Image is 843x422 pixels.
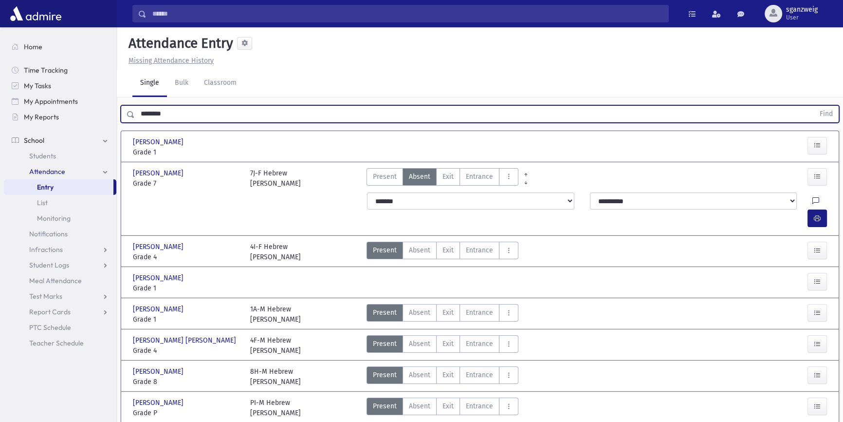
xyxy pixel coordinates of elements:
span: Teacher Schedule [29,339,84,347]
span: Grade 1 [133,283,240,293]
span: Grade 1 [133,314,240,325]
a: Report Cards [4,304,116,320]
span: Exit [442,339,454,349]
span: Notifications [29,230,68,238]
span: Grade 8 [133,377,240,387]
a: Students [4,148,116,164]
span: Meal Attendance [29,276,82,285]
span: Grade 4 [133,252,240,262]
span: Absent [409,370,430,380]
span: [PERSON_NAME] [133,242,185,252]
span: Grade 7 [133,178,240,189]
a: My Tasks [4,78,116,94]
u: Missing Attendance History [128,57,214,65]
a: Notifications [4,226,116,242]
span: My Reports [24,113,59,121]
span: School [24,136,44,145]
span: Exit [442,370,454,380]
a: Infractions [4,242,116,257]
a: Missing Attendance History [125,57,214,65]
a: Teacher Schedule [4,335,116,351]
span: Home [24,42,42,51]
a: Time Tracking [4,62,116,78]
div: PI-M Hebrew [PERSON_NAME] [250,398,301,418]
a: Student Logs [4,257,116,273]
span: Grade 4 [133,345,240,356]
span: User [786,14,818,21]
span: Entry [37,183,54,192]
span: List [37,198,48,207]
div: 8H-M Hebrew [PERSON_NAME] [250,366,301,387]
span: Present [373,339,397,349]
a: Test Marks [4,288,116,304]
span: Exit [442,245,454,255]
a: School [4,133,116,148]
div: 4F-M Hebrew [PERSON_NAME] [250,335,301,356]
span: My Appointments [24,97,78,106]
span: sganzweig [786,6,818,14]
span: Time Tracking [24,66,68,75]
div: 1A-M Hebrew [PERSON_NAME] [250,304,301,325]
span: Absent [409,401,430,411]
span: Exit [442,172,454,182]
span: Present [373,172,397,182]
span: Test Marks [29,292,62,301]
input: Search [147,5,668,22]
a: Entry [4,179,113,195]
div: AttTypes [367,366,518,387]
span: [PERSON_NAME] [133,137,185,147]
span: [PERSON_NAME] [PERSON_NAME] [133,335,238,345]
div: 7J-F Hebrew [PERSON_NAME] [250,168,301,189]
div: AttTypes [367,335,518,356]
span: Entrance [466,307,493,318]
span: Exit [442,307,454,318]
span: [PERSON_NAME] [133,398,185,408]
a: My Reports [4,109,116,125]
span: Infractions [29,245,63,254]
a: Classroom [196,70,244,97]
span: [PERSON_NAME] [133,304,185,314]
div: AttTypes [367,242,518,262]
span: Entrance [466,172,493,182]
span: Students [29,152,56,160]
span: Present [373,370,397,380]
a: Attendance [4,164,116,179]
a: Home [4,39,116,55]
a: Monitoring [4,211,116,226]
a: My Appointments [4,94,116,109]
span: Grade P [133,408,240,418]
span: My Tasks [24,81,51,90]
span: Monitoring [37,214,71,223]
a: PTC Schedule [4,320,116,335]
span: Entrance [466,339,493,349]
span: Attendance [29,167,65,176]
div: 4I-F Hebrew [PERSON_NAME] [250,242,301,262]
span: Absent [409,172,430,182]
span: [PERSON_NAME] [133,168,185,178]
img: AdmirePro [8,4,64,23]
span: Absent [409,245,430,255]
span: PTC Schedule [29,323,71,332]
span: Student Logs [29,261,69,269]
a: List [4,195,116,211]
span: Absent [409,339,430,349]
span: Absent [409,307,430,318]
span: Present [373,245,397,255]
a: Meal Attendance [4,273,116,288]
span: Report Cards [29,307,71,316]
span: Present [373,307,397,318]
a: Bulk [167,70,196,97]
div: AttTypes [367,398,518,418]
span: Entrance [466,370,493,380]
span: Present [373,401,397,411]
span: Entrance [466,245,493,255]
div: AttTypes [367,168,518,189]
button: Find [814,106,839,122]
h5: Attendance Entry [125,35,233,52]
a: Single [132,70,167,97]
span: [PERSON_NAME] [133,366,185,377]
span: Grade 1 [133,147,240,157]
span: [PERSON_NAME] [133,273,185,283]
div: AttTypes [367,304,518,325]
